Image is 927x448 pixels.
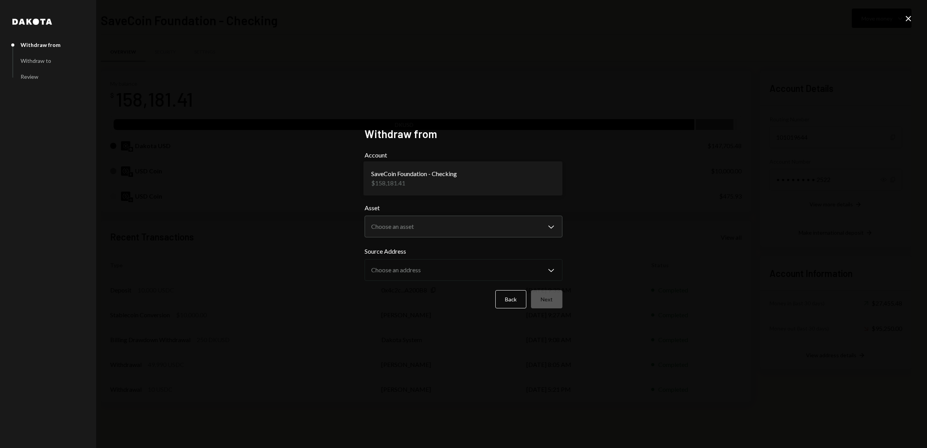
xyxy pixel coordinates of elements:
div: $158,181.41 [371,178,457,188]
div: Review [21,73,38,80]
label: Account [365,150,562,160]
h2: Withdraw from [365,126,562,142]
div: Withdraw to [21,57,51,64]
div: SaveCoin Foundation - Checking [371,169,457,178]
div: Withdraw from [21,42,61,48]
